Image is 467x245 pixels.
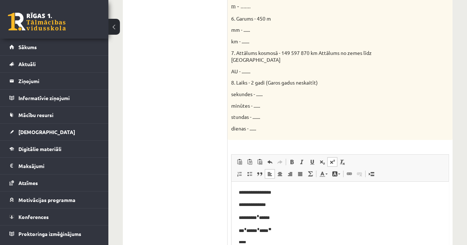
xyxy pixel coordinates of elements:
[285,169,295,179] a: Izlīdzināt pa labi
[9,56,99,72] a: Aktuāli
[330,169,342,179] a: Fona krāsa
[231,125,256,132] span: dienas - ......
[18,112,53,118] span: Mācību resursi
[231,68,250,74] span: AU - ........
[337,157,347,167] a: Noņemt stilus
[9,192,99,208] a: Motivācijas programma
[231,38,249,44] span: km - .......
[231,3,251,9] font: m - .......
[265,157,275,167] a: Atcelt (vadīšanas taustiņš+Z)
[295,169,305,179] a: Izlīdzināt malas
[18,197,75,203] span: Motivācijas programma
[18,73,99,89] legend: Ziņojumi
[231,15,271,22] span: 6. Garums - 450 m
[9,107,99,123] a: Mācību resursi
[18,61,36,67] span: Aktuāli
[317,157,327,167] a: Apakšraksts
[231,113,260,120] span: stundas - .......
[255,157,265,167] a: Ievietot no Worda
[18,214,49,220] span: Konferences
[9,158,99,174] a: Maksājumi
[275,157,285,167] a: Atkārtot (vadīšanas taustiņš+Y)
[18,180,38,186] span: Atzīmes
[9,225,99,242] a: Proktoringa izmēģinājums
[9,141,99,157] a: Digitālie materiāli
[9,90,99,106] a: Informatīvie ziņojumi
[297,157,307,167] a: Slīpraksts (vadīšanas taustiņš+I)
[18,129,75,135] span: [DEMOGRAPHIC_DATA]
[305,169,315,179] a: Math
[307,157,317,167] a: Pasvītrojums (vadīšanas taustiņš+U)
[231,50,372,63] span: 7. Attālums kosmosā - 149 597 870 km Attālums no zemes līdz [GEOGRAPHIC_DATA]
[18,44,37,50] span: Sākums
[18,158,99,174] legend: Maksājumi
[275,169,285,179] a: Centrēti
[231,79,318,86] span: 8. Laiks - 2 gadi (Garos gadus neskaitīt)
[231,91,263,97] span: sekundes - ......
[9,73,99,89] a: Ziņojumi
[317,169,330,179] a: Teksta krāsa
[327,157,337,167] a: Augšraksts
[344,169,354,179] a: Saite (vadīšanas taustiņš+K)
[9,124,99,140] a: [DEMOGRAPHIC_DATA]
[18,146,61,152] span: Digitālie materiāli
[354,169,364,179] a: Atsaistīt
[234,169,245,179] a: Ievietot/noņemt numurētu sarakstu
[9,209,99,225] a: Konferences
[287,157,297,167] a: Treknraksts (vadīšanas taustiņš+B)
[9,39,99,55] a: Sākums
[18,90,99,106] legend: Informatīvie ziņojumi
[366,169,376,179] a: Ievietot lapas pārtraukumu drukai
[265,169,275,179] a: Izlīdzināt pa kreisi
[255,169,265,179] a: Bloka citāts
[9,175,99,191] a: Atzīmes
[234,157,245,167] a: Ielīmēt (vadīšanas taustiņš+V)
[18,231,81,237] span: Proktoringa izmēģinājums
[231,26,250,33] span: mm - ......
[8,13,66,31] a: Rīgas 1. Tālmācības vidusskola
[245,169,255,179] a: Ievietot/noņemt sarakstu ar aizzīmēm
[245,157,255,167] a: Ievietot kā vienkāršu tekstu (vadīšanas taustiņš+pārslēgšanas taustiņš+V)
[231,102,260,109] span: minūtes - ......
